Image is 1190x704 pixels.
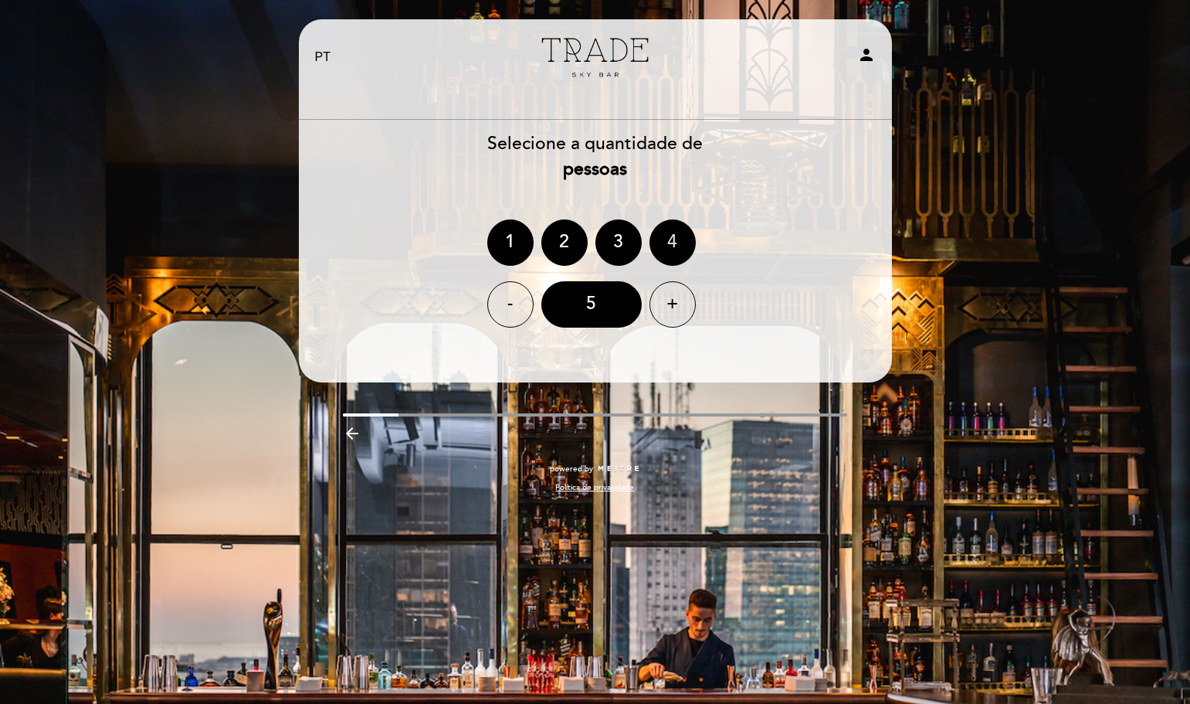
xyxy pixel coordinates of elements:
a: Trade Sky Bar [499,36,692,79]
i: person [857,46,876,64]
div: 3 [595,219,642,266]
a: Política de privacidade [555,482,634,493]
b: pessoas [563,158,627,180]
div: Selecione a quantidade de [298,131,893,182]
div: - [487,281,534,328]
div: + [649,281,696,328]
div: 2 [541,219,588,266]
div: 1 [487,219,534,266]
img: MEITRE [597,465,641,473]
a: powered by [550,464,641,474]
span: powered by [550,464,593,474]
div: 4 [649,219,696,266]
div: 5 [541,281,642,328]
i: arrow_backward [343,424,361,443]
button: person [857,46,876,70]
